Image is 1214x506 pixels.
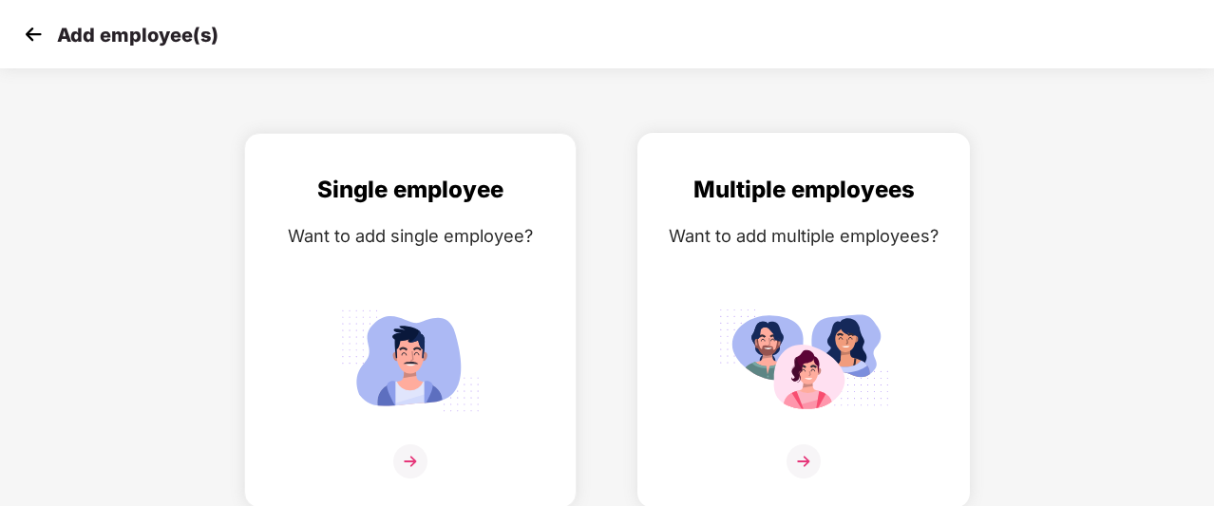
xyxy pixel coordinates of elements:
img: svg+xml;base64,PHN2ZyB4bWxucz0iaHR0cDovL3d3dy53My5vcmcvMjAwMC9zdmciIHdpZHRoPSIzNiIgaGVpZ2h0PSIzNi... [393,444,427,478]
div: Multiple employees [657,172,950,208]
div: Want to add multiple employees? [657,222,950,250]
div: Want to add single employee? [264,222,557,250]
img: svg+xml;base64,PHN2ZyB4bWxucz0iaHR0cDovL3d3dy53My5vcmcvMjAwMC9zdmciIGlkPSJNdWx0aXBsZV9lbXBsb3llZS... [718,301,889,420]
img: svg+xml;base64,PHN2ZyB4bWxucz0iaHR0cDovL3d3dy53My5vcmcvMjAwMC9zdmciIHdpZHRoPSIzMCIgaGVpZ2h0PSIzMC... [19,20,47,48]
img: svg+xml;base64,PHN2ZyB4bWxucz0iaHR0cDovL3d3dy53My5vcmcvMjAwMC9zdmciIGlkPSJTaW5nbGVfZW1wbG95ZWUiIH... [325,301,496,420]
p: Add employee(s) [57,24,218,47]
div: Single employee [264,172,557,208]
img: svg+xml;base64,PHN2ZyB4bWxucz0iaHR0cDovL3d3dy53My5vcmcvMjAwMC9zdmciIHdpZHRoPSIzNiIgaGVpZ2h0PSIzNi... [787,444,821,478]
